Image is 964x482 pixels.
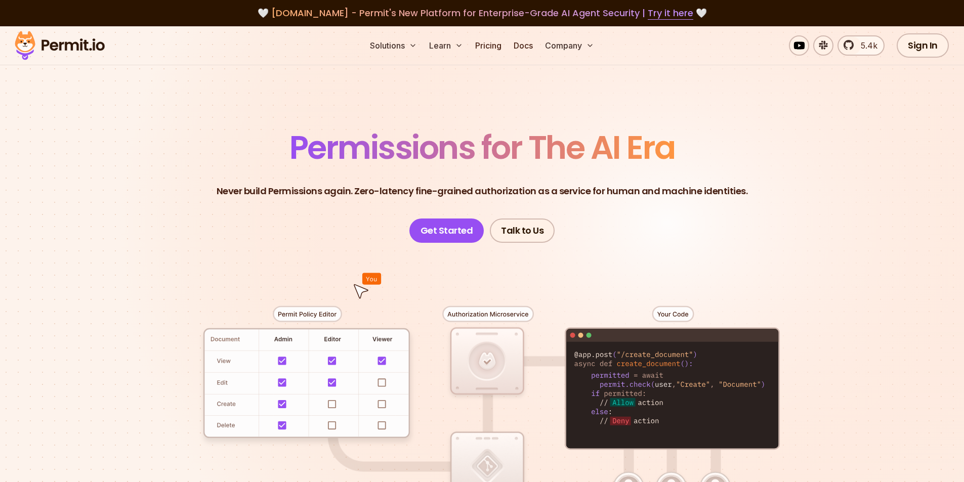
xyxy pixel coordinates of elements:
button: Solutions [366,35,421,56]
a: Docs [510,35,537,56]
a: 5.4k [837,35,885,56]
a: Try it here [648,7,693,20]
span: Permissions for The AI Era [289,125,675,170]
a: Pricing [471,35,506,56]
div: 🤍 🤍 [24,6,940,20]
a: Sign In [897,33,949,58]
button: Company [541,35,598,56]
a: Talk to Us [490,218,555,243]
span: [DOMAIN_NAME] - Permit's New Platform for Enterprise-Grade AI Agent Security | [271,7,693,19]
a: Get Started [409,218,484,243]
span: 5.4k [855,39,877,52]
img: Permit logo [10,28,109,63]
p: Never build Permissions again. Zero-latency fine-grained authorization as a service for human and... [217,184,748,198]
button: Learn [425,35,467,56]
